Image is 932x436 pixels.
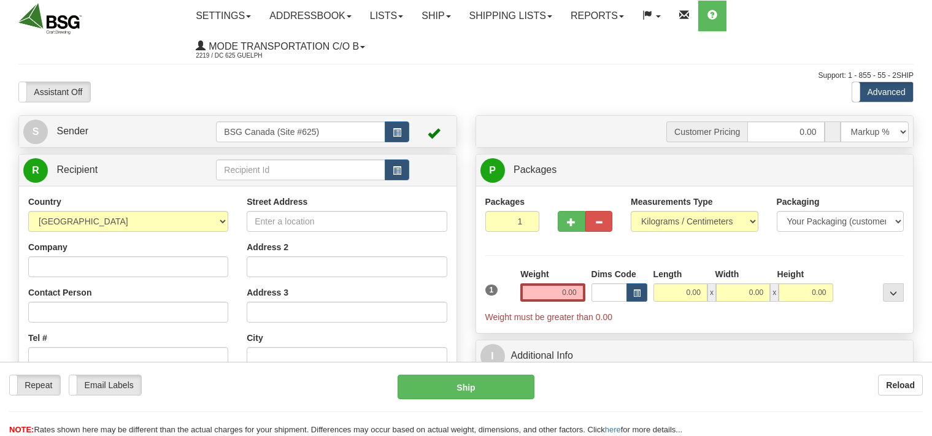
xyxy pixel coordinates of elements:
[605,425,621,434] a: here
[206,41,359,52] span: Mode Transportation c/o B
[23,119,216,144] a: S Sender
[878,375,923,396] button: Reload
[666,121,747,142] span: Customer Pricing
[247,286,288,299] label: Address 3
[561,1,633,31] a: Reports
[23,158,48,183] span: R
[412,1,460,31] a: Ship
[770,283,779,302] span: x
[520,268,549,280] label: Weight
[777,196,820,208] label: Packaging
[631,196,713,208] label: Measurements Type
[187,1,260,31] a: Settings
[247,211,447,232] input: Enter a location
[23,120,48,144] span: S
[715,268,739,280] label: Width
[485,312,613,322] span: Weight must be greater than 0.00
[28,241,67,253] label: Company
[247,196,307,208] label: Street Address
[19,82,90,102] label: Assistant Off
[480,343,909,369] a: IAdditional Info
[485,196,525,208] label: Packages
[480,158,909,183] a: P Packages
[247,332,263,344] label: City
[460,1,561,31] a: Shipping lists
[28,286,91,299] label: Contact Person
[28,196,61,208] label: Country
[10,375,60,395] label: Repeat
[361,1,412,31] a: Lists
[18,71,914,81] div: Support: 1 - 855 - 55 - 2SHIP
[653,268,682,280] label: Length
[28,332,47,344] label: Tel #
[707,283,716,302] span: x
[883,283,904,302] div: ...
[18,3,82,34] img: logo2219.jpg
[247,241,288,253] label: Address 2
[886,380,915,390] b: Reload
[216,159,385,180] input: Recipient Id
[23,158,194,183] a: R Recipient
[591,268,636,280] label: Dims Code
[69,375,141,395] label: Email Labels
[904,155,931,280] iframe: chat widget
[56,126,88,136] span: Sender
[398,375,534,399] button: Ship
[216,121,385,142] input: Sender Id
[514,164,557,175] span: Packages
[852,82,913,102] label: Advanced
[187,31,374,62] a: Mode Transportation c/o B 2219 / DC 625 Guelph
[9,425,34,434] span: NOTE:
[196,50,288,62] span: 2219 / DC 625 Guelph
[777,268,804,280] label: Height
[260,1,361,31] a: Addressbook
[56,164,98,175] span: Recipient
[485,285,498,296] span: 1
[480,344,505,369] span: I
[480,158,505,183] span: P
